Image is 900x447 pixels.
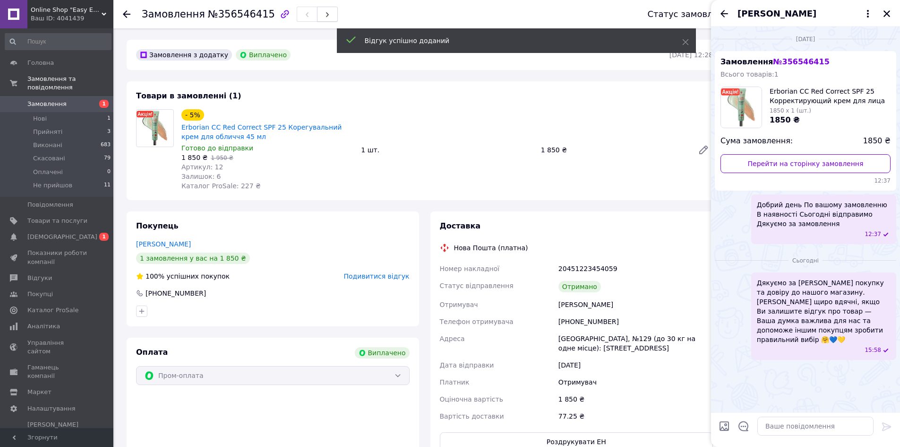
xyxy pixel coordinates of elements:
span: Товари в замовленні (1) [136,91,241,100]
span: [DATE] [792,35,819,44]
input: Пошук [5,33,111,50]
span: Замовлення [142,9,205,20]
span: Erborian CC Red Correct SPF 25 Корректирующий крем для лица 45 мл [770,87,891,105]
div: Повернутися назад [123,9,130,19]
span: № 356546415 [773,57,829,66]
span: Дякуємо за [PERSON_NAME] покупку та довіру до нашого магазину. [PERSON_NAME] щиро вдячні, якщо Ви... [757,278,891,344]
a: Erborian CC Red Correct SPF 25 Корегувальний крем для обличчя 45 мл [181,123,342,140]
span: Аналітика [27,322,60,331]
span: 3 [107,128,111,136]
span: Номер накладної [440,265,500,272]
div: [GEOGRAPHIC_DATA], №129 (до 30 кг на одне місце): [STREET_ADDRESS] [557,330,715,357]
span: Всього товарів: 1 [720,70,779,78]
span: [DEMOGRAPHIC_DATA] [27,233,97,241]
span: Залишок: 6 [181,173,221,180]
span: [PERSON_NAME] [737,8,816,20]
div: Отримувач [557,374,715,391]
span: [PERSON_NAME] та рахунки [27,421,87,447]
button: Назад [719,8,730,19]
span: Відгуки [27,274,52,282]
button: Закрити [881,8,892,19]
span: 12:37 10.08.2025 [865,230,881,238]
button: Відкрити шаблони відповідей [737,420,750,432]
img: Erborian CC Red Correct SPF 25 Корегувальний крем для обличчя 45 мл [137,110,173,147]
div: Статус замовлення [647,9,734,19]
span: Оплачені [33,168,63,176]
div: 12.08.2025 [715,255,896,265]
div: 1 шт. [357,143,537,157]
button: [PERSON_NAME] [737,8,874,20]
span: 11 [104,181,111,190]
span: 1 [107,114,111,123]
span: 1850 ₴ [770,115,800,124]
span: Оплата [136,348,168,357]
div: Ваш ID: 4041439 [31,14,113,23]
span: Сума замовлення: [720,136,793,147]
span: 1 [99,233,109,241]
span: Online Shop "Easy Evolution" [31,6,102,14]
div: 10.08.2025 [715,34,896,44]
span: Добрий день По вашому замовленню В наявності Сьогодні відправимо Дякуємо за замовлення [757,200,891,228]
span: Гаманець компанії [27,363,87,380]
span: Каталог ProSale: 227 ₴ [181,182,261,190]
div: [PHONE_NUMBER] [557,313,715,330]
div: 77.25 ₴ [557,408,715,425]
span: Телефон отримувача [440,318,514,325]
div: Замовлення з додатку [136,49,232,61]
div: Відгук успішно доданий [365,36,659,45]
span: 12:37 10.08.2025 [720,177,891,185]
span: Подивитися відгук [344,272,410,280]
span: Прийняті [33,128,62,136]
div: [PHONE_NUMBER] [145,289,207,298]
span: Артикул: 12 [181,163,223,171]
div: [DATE] [557,357,715,374]
span: Не прийшов [33,181,72,190]
div: 20451223454059 [557,260,715,277]
span: Замовлення [27,100,67,108]
span: Доставка [440,221,481,230]
span: Товари та послуги [27,217,87,225]
span: Виконані [33,141,62,149]
span: Нові [33,114,47,123]
div: 1 850 ₴ [557,391,715,408]
span: Дата відправки [440,361,494,369]
span: Скасовані [33,154,65,163]
span: 1850 x 1 (шт.) [770,107,811,114]
div: успішних покупок [136,272,230,281]
span: Головна [27,59,54,67]
span: 0 [107,168,111,176]
span: 1 [99,100,109,108]
img: 6786141081_w200_h200_erborian-cc-red.jpg [721,87,762,128]
span: Замовлення [720,57,830,66]
span: Адреса [440,335,465,342]
span: Налаштування [27,404,76,413]
span: Сьогодні [789,257,823,265]
span: Платник [440,378,470,386]
div: - 5% [181,109,204,121]
a: Перейти на сторінку замовлення [720,154,891,173]
span: Покупець [136,221,179,230]
span: Оціночна вартість [440,395,503,403]
span: Повідомлення [27,201,73,209]
a: Редагувати [694,140,713,159]
div: 1 850 ₴ [537,143,690,157]
div: Виплачено [236,49,291,61]
span: 683 [101,141,111,149]
span: Маркет [27,388,51,396]
span: Готово до відправки [181,144,253,152]
span: 79 [104,154,111,163]
span: №356546415 [208,9,275,20]
div: [PERSON_NAME] [557,296,715,313]
span: Каталог ProSale [27,306,78,315]
div: Виплачено [355,347,410,359]
span: 100% [146,272,164,280]
span: Показники роботи компанії [27,249,87,266]
span: 1850 ₴ [863,136,891,147]
span: Управління сайтом [27,339,87,356]
a: [PERSON_NAME] [136,240,191,248]
span: Замовлення та повідомлення [27,75,113,92]
span: 1 850 ₴ [181,154,207,161]
span: Отримувач [440,301,478,308]
span: Статус відправлення [440,282,514,289]
div: 1 замовлення у вас на 1 850 ₴ [136,253,250,264]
